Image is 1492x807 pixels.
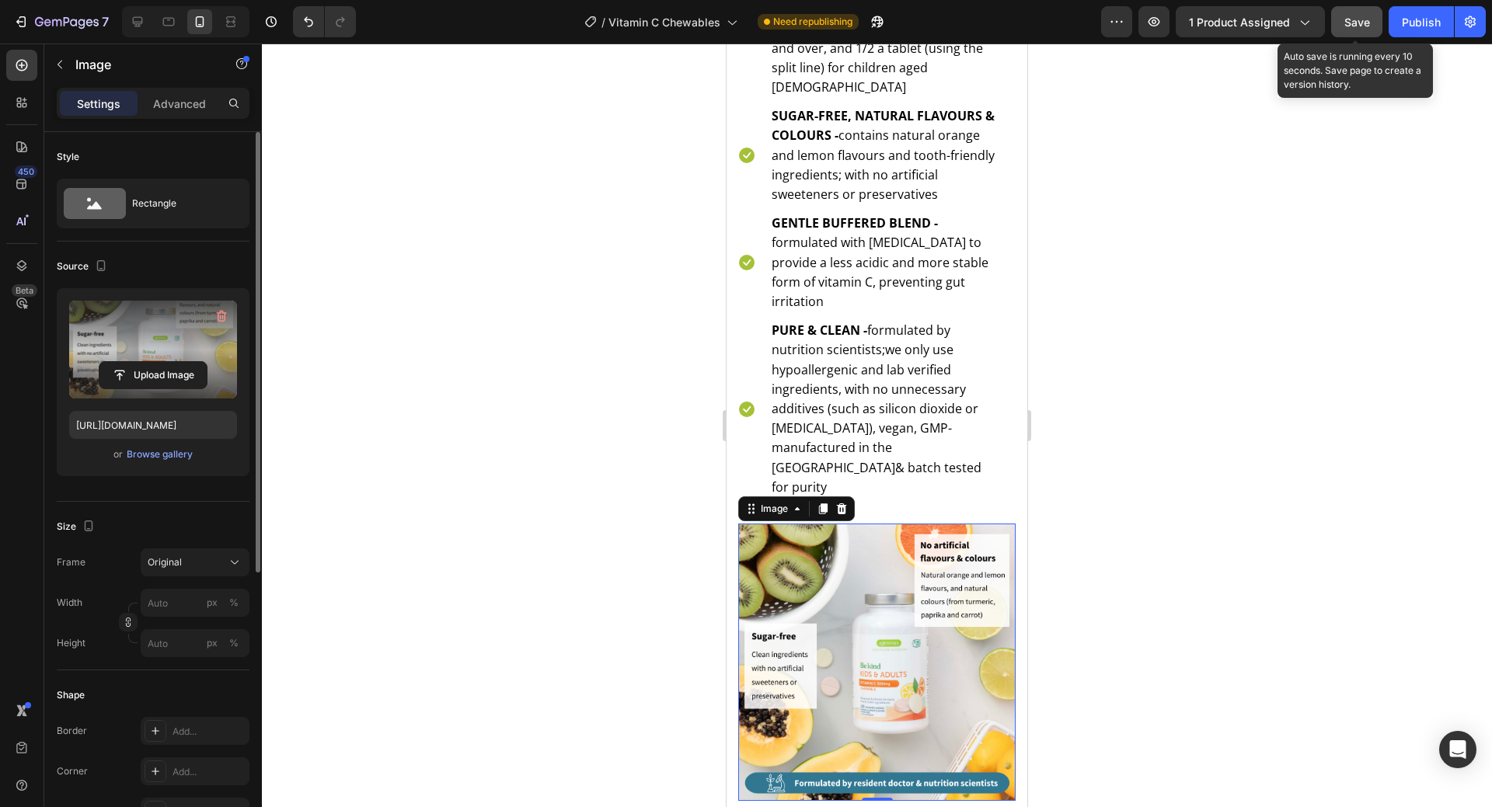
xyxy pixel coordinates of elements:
span: / [601,14,605,30]
button: 7 [6,6,116,37]
div: Add... [173,725,246,739]
div: % [229,636,239,650]
div: Rectangle [132,186,227,221]
div: Add... [173,765,246,779]
span: Need republishing [773,15,852,29]
button: Publish [1389,6,1454,37]
div: Undo/Redo [293,6,356,37]
div: px [207,636,218,650]
label: Height [57,636,85,650]
div: Browse gallery [127,447,193,461]
p: Image [75,55,207,74]
span: Save [1344,16,1370,29]
div: Border [57,724,87,738]
input: px% [141,629,249,657]
div: Size [57,517,98,537]
button: Original [141,548,249,576]
div: px [207,596,218,610]
button: % [203,634,221,652]
button: px [225,593,243,612]
button: Save [1331,6,1382,37]
div: Source [57,256,110,277]
div: Style [57,150,79,164]
span: Vitamin C Chewables [608,14,720,30]
button: px [225,634,243,652]
label: Width [57,596,82,610]
div: Open Intercom Messenger [1439,731,1476,768]
button: Browse gallery [126,447,193,462]
span: or [113,445,123,464]
div: Corner [57,764,88,778]
button: 1 product assigned [1176,6,1325,37]
div: % [229,596,239,610]
span: 1 product assigned [1189,14,1290,30]
div: Publish [1402,14,1441,30]
div: Shape [57,688,85,702]
p: 7 [102,12,109,31]
div: 450 [15,165,37,178]
button: % [203,593,221,612]
label: Frame [57,555,85,569]
p: Advanced [153,96,206,112]
input: px% [141,589,249,617]
div: Beta [12,284,37,297]
span: Original [148,555,182,569]
button: Upload Image [99,361,207,389]
p: Settings [77,96,120,112]
iframe: Design area [727,43,1027,807]
input: https://example.com/image.jpg [69,411,237,439]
